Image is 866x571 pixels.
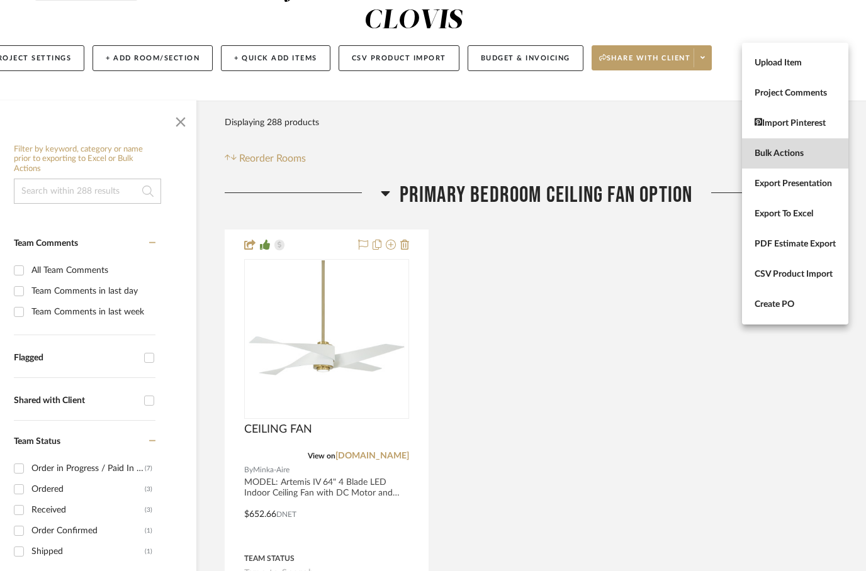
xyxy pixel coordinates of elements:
span: Bulk Actions [755,148,836,159]
span: PDF Estimate Export [755,239,836,250]
span: Upload Item [755,58,836,69]
span: Export Presentation [755,179,836,189]
span: Export To Excel [755,209,836,219]
span: Import Pinterest [755,118,836,128]
span: Create PO [755,299,836,310]
span: CSV Product Import [755,269,836,280]
span: Project Comments [755,88,836,99]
